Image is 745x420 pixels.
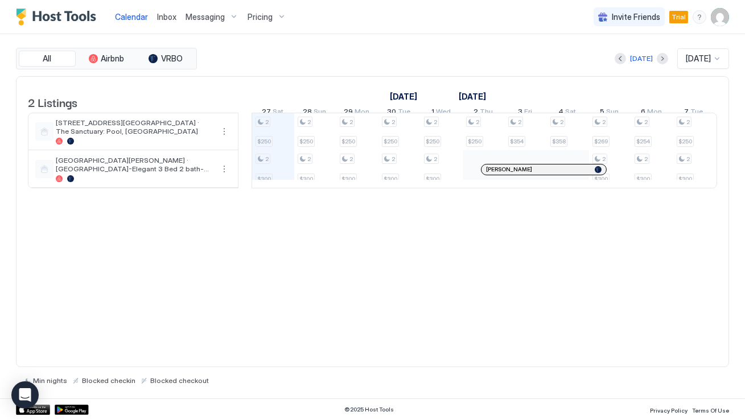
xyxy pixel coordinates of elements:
[299,175,313,183] span: $300
[644,118,648,126] span: 2
[650,407,688,414] span: Privacy Policy
[556,105,579,121] a: October 4, 2025
[607,107,619,119] span: Sun
[265,155,269,163] span: 2
[150,376,209,385] span: Blocked checkout
[161,53,183,64] span: VRBO
[307,155,311,163] span: 2
[157,11,176,23] a: Inbox
[692,407,729,414] span: Terms Of Use
[641,107,646,119] span: 6
[314,107,327,119] span: Sun
[678,138,692,145] span: $250
[265,118,269,126] span: 2
[636,175,650,183] span: $300
[456,88,489,105] a: October 1, 2025
[685,107,689,119] span: 7
[552,138,566,145] span: $358
[217,162,231,176] div: menu
[16,9,101,26] a: Host Tools Logo
[341,138,355,145] span: $250
[426,175,439,183] span: $300
[217,125,231,138] div: menu
[262,107,271,119] span: 27
[628,52,655,65] button: [DATE]
[639,105,665,121] a: October 6, 2025
[468,138,481,145] span: $250
[426,138,439,145] span: $250
[115,11,148,23] a: Calendar
[341,105,373,121] a: September 29, 2025
[398,107,411,119] span: Tue
[429,105,454,121] a: October 1, 2025
[385,105,414,121] a: September 30, 2025
[615,53,626,64] button: Previous month
[307,118,311,126] span: 2
[137,51,194,67] button: VRBO
[686,53,711,64] span: [DATE]
[560,118,563,126] span: 2
[471,105,496,121] a: October 2, 2025
[273,107,283,119] span: Sat
[510,138,524,145] span: $354
[259,105,286,121] a: September 27, 2025
[301,105,330,121] a: September 28, 2025
[474,107,478,119] span: 2
[345,406,394,413] span: © 2025 Host Tools
[55,405,89,415] a: Google Play Store
[344,107,353,119] span: 29
[349,118,353,126] span: 2
[392,155,395,163] span: 2
[78,51,135,67] button: Airbnb
[600,107,605,119] span: 5
[692,403,729,415] a: Terms Of Use
[101,53,125,64] span: Airbnb
[257,138,271,145] span: $250
[434,155,437,163] span: 2
[566,107,577,119] span: Sat
[711,8,729,26] div: User profile
[644,155,648,163] span: 2
[686,118,690,126] span: 2
[516,105,536,121] a: October 3, 2025
[518,107,523,119] span: 3
[594,175,608,183] span: $300
[594,138,608,145] span: $269
[16,405,50,415] div: App Store
[693,10,706,24] div: menu
[56,156,213,173] span: [GEOGRAPHIC_DATA][PERSON_NAME] · [GEOGRAPHIC_DATA]-Elegant 3 Bed 2 bath-[GEOGRAPHIC_DATA]
[525,107,533,119] span: Fri
[518,118,521,126] span: 2
[612,12,660,22] span: Invite Friends
[299,138,313,145] span: $250
[349,155,353,163] span: 2
[431,107,434,119] span: 1
[43,53,52,64] span: All
[384,175,397,183] span: $300
[434,118,437,126] span: 2
[630,53,653,64] div: [DATE]
[691,107,703,119] span: Tue
[186,12,225,22] span: Messaging
[436,107,451,119] span: Wed
[355,107,370,119] span: Mon
[672,12,686,22] span: Trial
[115,12,148,22] span: Calendar
[217,125,231,138] button: More options
[602,155,606,163] span: 2
[559,107,564,119] span: 4
[636,138,650,145] span: $254
[648,107,662,119] span: Mon
[602,118,606,126] span: 2
[248,12,273,22] span: Pricing
[598,105,622,121] a: October 5, 2025
[678,175,692,183] span: $300
[217,162,231,176] button: More options
[650,403,688,415] a: Privacy Policy
[392,118,395,126] span: 2
[341,175,355,183] span: $300
[157,12,176,22] span: Inbox
[11,381,39,409] div: Open Intercom Messenger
